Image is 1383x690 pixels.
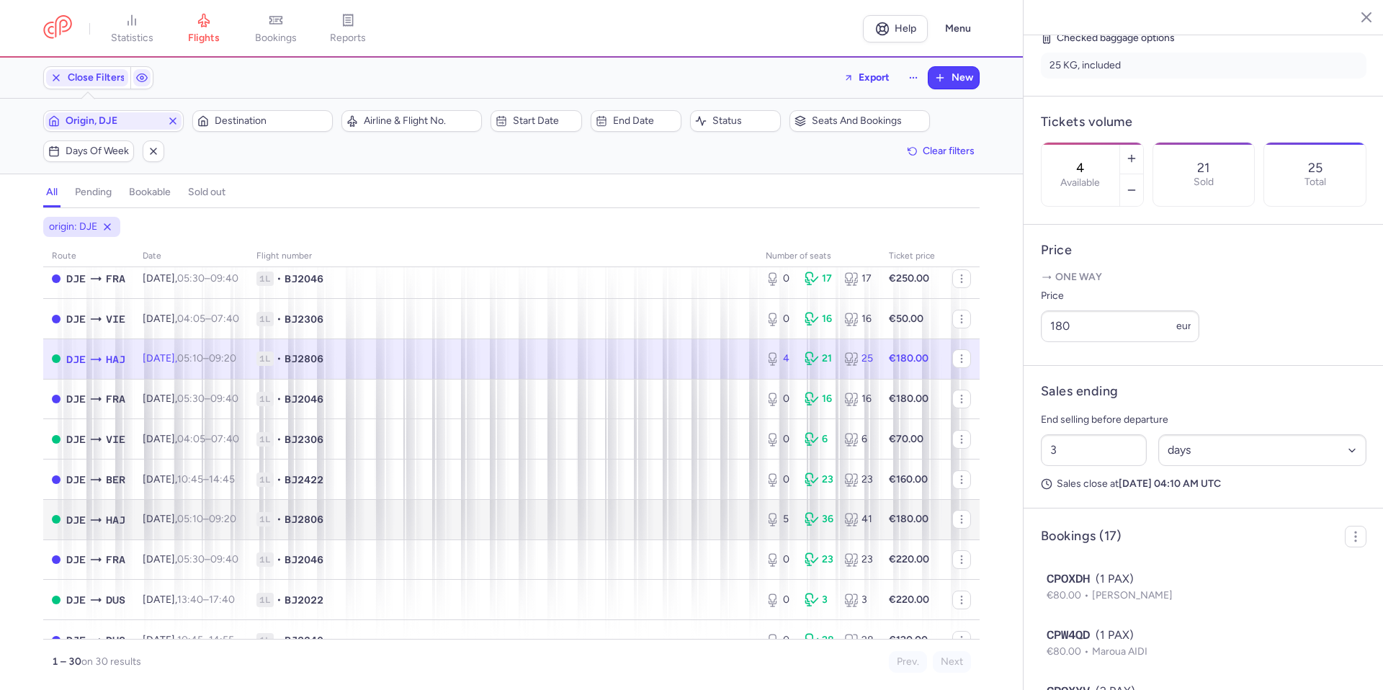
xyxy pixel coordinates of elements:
span: – [177,272,238,284]
button: Seats and bookings [789,110,930,132]
p: Sales close at [1041,478,1366,490]
a: reports [312,13,384,45]
span: • [277,552,282,567]
div: (1 PAX) [1047,627,1361,644]
strong: €50.00 [889,313,923,325]
span: eur [1176,320,1191,332]
span: DJE [66,351,86,367]
div: 3 [844,593,872,607]
a: CitizenPlane red outlined logo [43,15,72,42]
span: [DATE], [143,393,238,405]
span: reports [330,32,366,45]
button: Airline & Flight No. [341,110,482,132]
span: 1L [256,351,274,366]
span: €80.00 [1047,645,1092,658]
span: 1L [256,512,274,527]
button: Days of week [43,140,134,162]
th: Flight number [248,246,757,267]
div: 4 [766,351,793,366]
h4: Sales ending [1041,383,1118,400]
button: End date [591,110,681,132]
span: 1L [256,392,274,406]
span: Djerba-Zarzis, Djerba, Tunisia [66,391,86,407]
span: Days of week [66,145,129,157]
time: 07:40 [211,313,239,325]
span: Close Filters [68,72,125,84]
strong: €160.00 [889,473,928,485]
span: CPW4QD [1047,627,1090,644]
span: – [177,513,236,525]
button: Start date [491,110,581,132]
button: Status [690,110,781,132]
span: Status [712,115,776,127]
span: 1L [256,312,274,326]
span: Djerba-Zarzis, Djerba, Tunisia [66,472,86,488]
button: New [928,67,979,89]
span: Vienna International, Vienna, Austria [106,431,125,447]
time: 09:40 [210,272,238,284]
button: Prev. [889,651,927,673]
span: Djerba-Zarzis, Djerba, Tunisia [66,592,86,608]
span: – [177,313,239,325]
p: End selling before departure [1041,411,1366,429]
span: BJ2806 [285,512,323,527]
span: • [277,512,282,527]
div: 6 [844,432,872,447]
strong: €220.00 [889,553,929,565]
h4: Tickets volume [1041,114,1366,130]
div: 16 [805,392,832,406]
div: 21 [805,351,832,366]
p: 21 [1197,161,1209,175]
strong: €180.00 [889,352,928,364]
span: • [277,392,282,406]
a: statistics [96,13,168,45]
strong: €250.00 [889,272,929,284]
div: 3 [805,593,832,607]
a: Help [863,15,928,42]
time: 05:30 [177,393,205,405]
div: 28 [844,633,872,648]
h4: all [46,186,58,199]
span: BJ2046 [285,392,323,406]
span: Düsseldorf International Airport, Düsseldorf, Germany [106,632,125,648]
span: Export [859,72,890,83]
button: Next [933,651,971,673]
span: 1L [256,593,274,607]
span: CLOSED [52,636,61,645]
span: on 30 results [81,655,141,668]
span: New [952,72,973,84]
input: ## [1041,434,1147,466]
span: 1L [256,552,274,567]
strong: 1 – 30 [52,655,81,668]
a: flights [168,13,240,45]
span: – [177,352,236,364]
div: 36 [805,512,832,527]
span: Djerba-Zarzis, Djerba, Tunisia [66,512,86,528]
span: CPOXDH [1047,570,1090,588]
span: BJ2046 [285,552,323,567]
span: [DATE], [143,553,238,565]
label: Price [1041,287,1199,305]
li: 25 KG, included [1041,53,1366,79]
span: Help [895,23,916,34]
span: Djerba-Zarzis, Djerba, Tunisia [66,552,86,568]
div: 23 [805,472,832,487]
time: 09:20 [209,513,236,525]
span: – [177,553,238,565]
time: 07:40 [211,433,239,445]
div: 16 [844,312,872,326]
p: Total [1304,176,1326,188]
span: origin: DJE [49,220,97,234]
button: Close Filters [44,67,130,89]
div: 28 [805,633,832,648]
span: Frankfurt International Airport, Frankfurt am Main, Germany [106,271,125,287]
h4: Price [1041,242,1366,259]
span: – [177,473,235,485]
button: Origin, DJE [43,110,184,132]
button: CPOXDH(1 PAX)€80.00[PERSON_NAME] [1047,570,1361,604]
span: [DATE], [143,352,236,364]
span: [DATE], [143,513,236,525]
span: [DATE], [143,433,239,445]
span: [DATE], [143,272,238,284]
span: 1L [256,472,274,487]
